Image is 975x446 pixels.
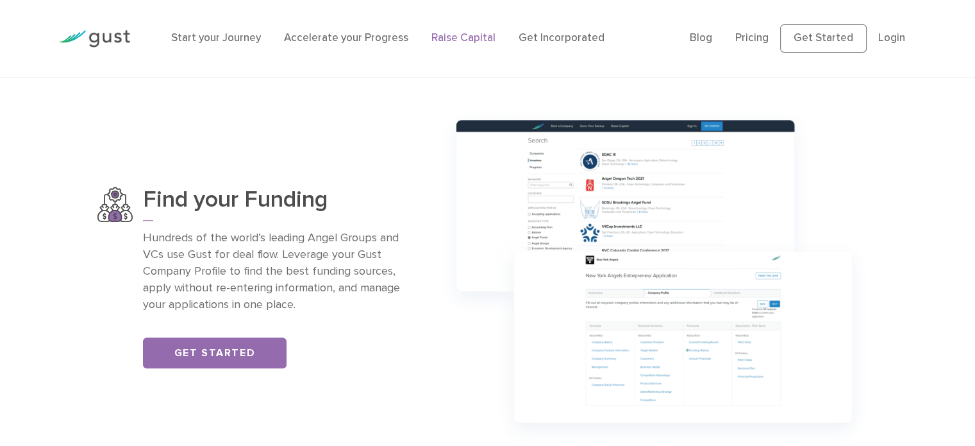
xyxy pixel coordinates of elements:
[143,187,412,221] h3: Find your Funding
[780,24,867,53] a: Get Started
[735,31,769,44] a: Pricing
[690,31,712,44] a: Blog
[171,31,261,44] a: Start your Journey
[58,30,130,47] img: Gust Logo
[431,31,496,44] a: Raise Capital
[97,187,133,222] img: Find Your Funding
[143,338,287,368] a: Get Started
[878,31,905,44] a: Login
[519,31,604,44] a: Get Incorporated
[284,31,408,44] a: Accelerate your Progress
[143,230,412,313] p: Hundreds of the world’s leading Angel Groups and VCs use Gust for deal flow. Leverage your Gust C...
